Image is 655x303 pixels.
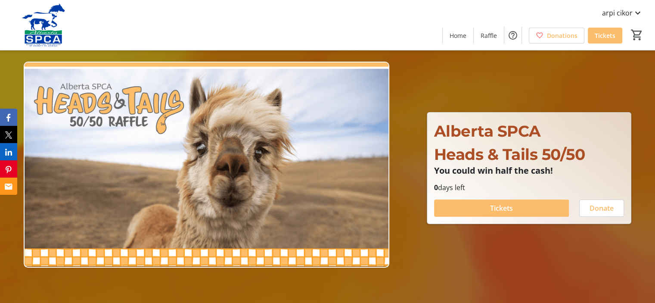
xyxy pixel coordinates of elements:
[434,183,438,192] span: 0
[504,27,522,44] button: Help
[629,27,645,43] button: Cart
[24,62,389,268] img: Campaign CTA Media Photo
[5,3,82,47] img: Alberta SPCA's Logo
[434,122,541,141] span: Alberta SPCA
[474,28,504,44] a: Raffle
[590,203,614,213] span: Donate
[443,28,473,44] a: Home
[434,166,624,175] p: You could win half the cash!
[490,203,513,213] span: Tickets
[434,200,569,217] button: Tickets
[595,6,650,20] button: arpi cikor
[602,8,633,18] span: arpi cikor
[595,31,615,40] span: Tickets
[481,31,497,40] span: Raffle
[588,28,622,44] a: Tickets
[450,31,466,40] span: Home
[529,28,584,44] a: Donations
[434,182,624,193] p: days left
[547,31,577,40] span: Donations
[434,145,585,164] span: Heads & Tails 50/50
[579,200,624,217] button: Donate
